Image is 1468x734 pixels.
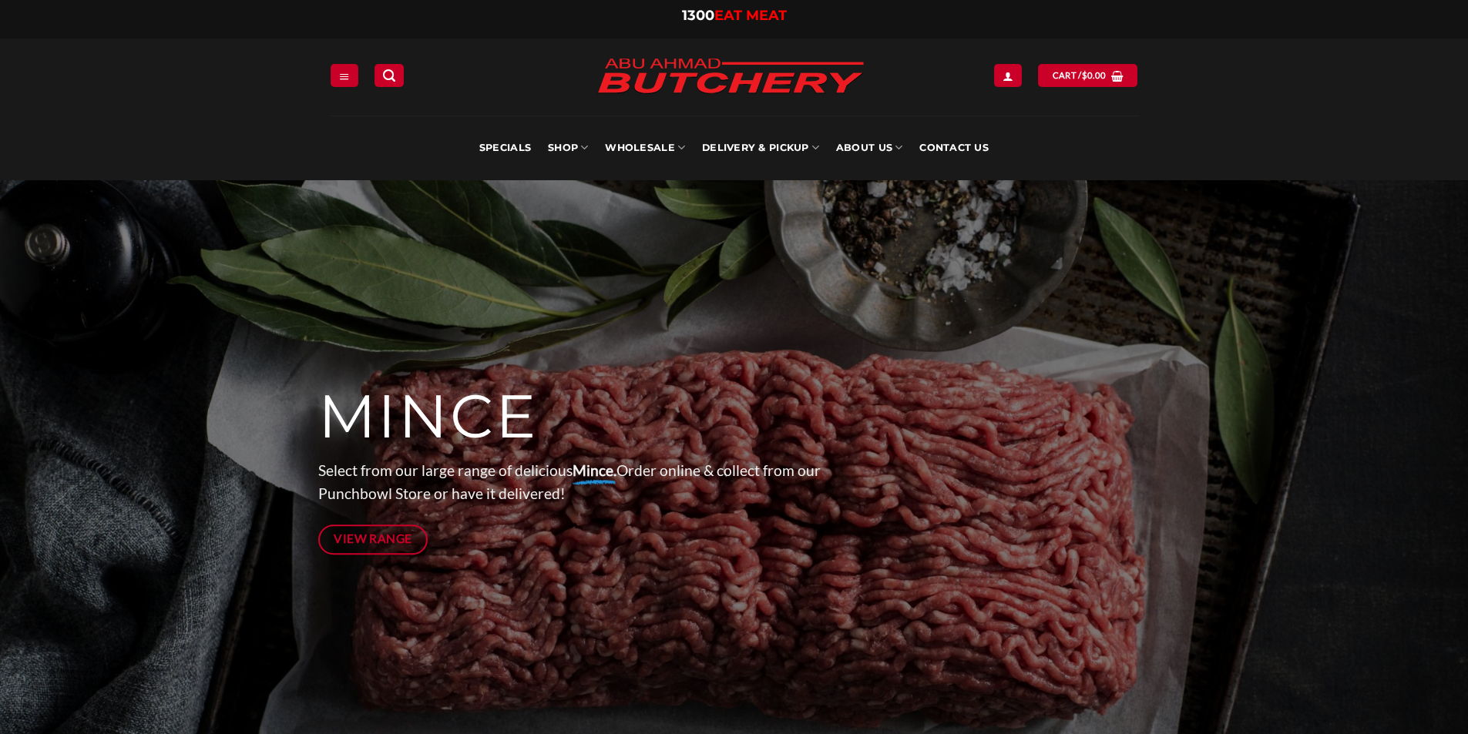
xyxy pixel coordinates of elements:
[331,64,358,86] a: Menu
[318,461,821,503] span: Select from our large range of delicious Order online & collect from our Punchbowl Store or have ...
[1082,70,1107,80] bdi: 0.00
[1038,64,1137,86] a: Cart /$0.00
[605,116,685,180] a: Wholesale
[994,64,1022,86] a: Login
[714,7,787,24] span: EAT MEAT
[318,525,428,555] a: View Range
[548,116,588,180] a: SHOP
[682,7,714,24] span: 1300
[479,116,531,180] a: Specials
[1053,69,1107,82] span: Cart /
[375,64,404,86] a: Search
[682,7,787,24] a: 1300EAT MEAT
[836,116,902,180] a: About Us
[702,116,819,180] a: Delivery & Pickup
[584,48,877,106] img: Abu Ahmad Butchery
[1082,69,1087,82] span: $
[919,116,989,180] a: Contact Us
[334,529,412,548] span: View Range
[318,380,538,454] span: MINCE
[573,461,616,479] strong: Mince.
